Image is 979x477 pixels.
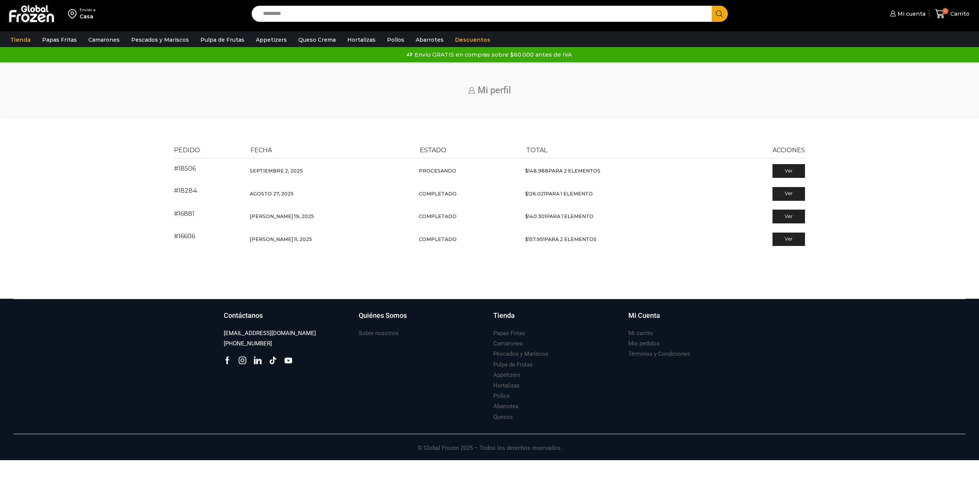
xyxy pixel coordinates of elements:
[525,191,545,197] span: 126.021
[415,158,522,182] td: Procesando
[359,311,407,321] h3: Quiénes Somos
[343,33,379,47] a: Hortalizas
[493,361,533,369] h3: Pulpa de Frutas
[250,236,312,242] time: [PERSON_NAME] 11, 2025
[359,329,398,337] h3: Sobre nosotros
[250,168,303,174] time: Septiembre 2, 2025
[359,328,398,339] a: Sobre nosotros
[525,191,528,197] span: $
[252,33,291,47] a: Appetizers
[525,213,528,219] span: $
[493,311,621,328] a: Tienda
[772,147,805,154] span: Acciones
[772,187,805,201] a: Ver
[478,85,511,96] span: Mi perfil
[224,329,316,337] h3: [EMAIL_ADDRESS][DOMAIN_NAME]
[628,311,660,321] h3: Mi Cuenta
[628,350,690,358] h3: Términos y Condiciones
[772,210,805,223] a: Ver
[493,402,519,410] h3: Abarrotes
[525,168,548,174] span: 148.988
[493,392,510,400] h3: Pollos
[250,213,314,219] time: [PERSON_NAME] 19, 2025
[250,147,272,154] span: Fecha
[493,360,533,370] a: Pulpa de Frutas
[224,340,272,348] h3: [PHONE_NUMBER]
[525,213,546,219] span: 140.301
[493,401,519,412] a: Abarrotes
[85,33,124,47] a: Camarones
[224,339,272,349] a: [PHONE_NUMBER]
[415,228,522,251] td: Completado
[174,187,197,194] a: Ver número del pedido 18284
[772,233,805,246] a: Ver
[493,340,523,348] h3: Camarones
[525,236,528,242] span: $
[224,328,316,339] a: [EMAIL_ADDRESS][DOMAIN_NAME]
[174,233,195,240] a: Ver número del pedido 16606
[68,7,80,20] img: address-field-icon.svg
[412,33,447,47] a: Abarrotes
[220,434,759,453] p: © Global Frozen 2025 – Todos los derechos reservados.
[224,311,351,328] a: Contáctanos
[80,13,96,20] div: Casa
[359,311,486,328] a: Quiénes Somos
[493,413,513,421] h3: Quesos
[522,182,717,205] td: para 1 elemento
[7,33,34,47] a: Tienda
[493,328,525,339] a: Papas Fritas
[493,382,520,390] h3: Hortalizas
[38,33,81,47] a: Papas Fritas
[525,168,528,174] span: $
[522,158,717,182] td: para 2 elementos
[493,371,520,379] h3: Appetizers
[197,33,248,47] a: Pulpa de Frutas
[628,311,756,328] a: Mi Cuenta
[933,5,971,23] a: 0 Carrito
[628,329,653,337] h3: Mi carrito
[493,350,548,358] h3: Pescados y Mariscos
[383,33,408,47] a: Pollos
[888,6,925,21] a: Mi cuenta
[224,311,263,321] h3: Contáctanos
[451,33,494,47] a: Descuentos
[628,339,660,349] a: Mis pedidos
[772,164,805,178] a: Ver
[250,191,294,197] time: Agosto 27, 2025
[493,349,548,359] a: Pescados y Mariscos
[526,147,547,154] span: Total
[493,412,513,422] a: Quesos
[948,10,969,18] span: Carrito
[522,205,717,228] td: para 1 elemento
[174,165,196,172] a: Ver número del pedido 18506
[896,10,925,18] span: Mi cuenta
[294,33,340,47] a: Queso Crema
[493,329,525,337] h3: Papas Fritas
[174,210,195,217] a: Ver número del pedido 16881
[493,381,520,391] a: Hortalizas
[174,147,200,154] span: Pedido
[628,328,653,339] a: Mi carrito
[712,6,728,22] button: Search button
[420,147,446,154] span: Estado
[493,391,510,401] a: Pollos
[522,228,717,251] td: para 2 elementos
[415,205,522,228] td: Completado
[80,7,96,13] div: Enviar a
[493,370,520,380] a: Appetizers
[127,33,193,47] a: Pescados y Mariscos
[942,8,948,14] span: 0
[415,182,522,205] td: Completado
[525,236,545,242] span: 157.951
[493,311,515,321] h3: Tienda
[628,349,690,359] a: Términos y Condiciones
[493,339,523,349] a: Camarones
[628,340,660,348] h3: Mis pedidos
